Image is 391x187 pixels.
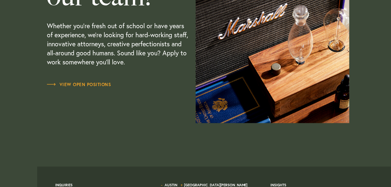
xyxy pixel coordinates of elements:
[47,81,111,88] a: View Open Positions
[47,82,111,87] span: View Open Positions
[47,10,190,81] p: Whether you’re fresh out of school or have years of experience, we’re looking for hard-working st...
